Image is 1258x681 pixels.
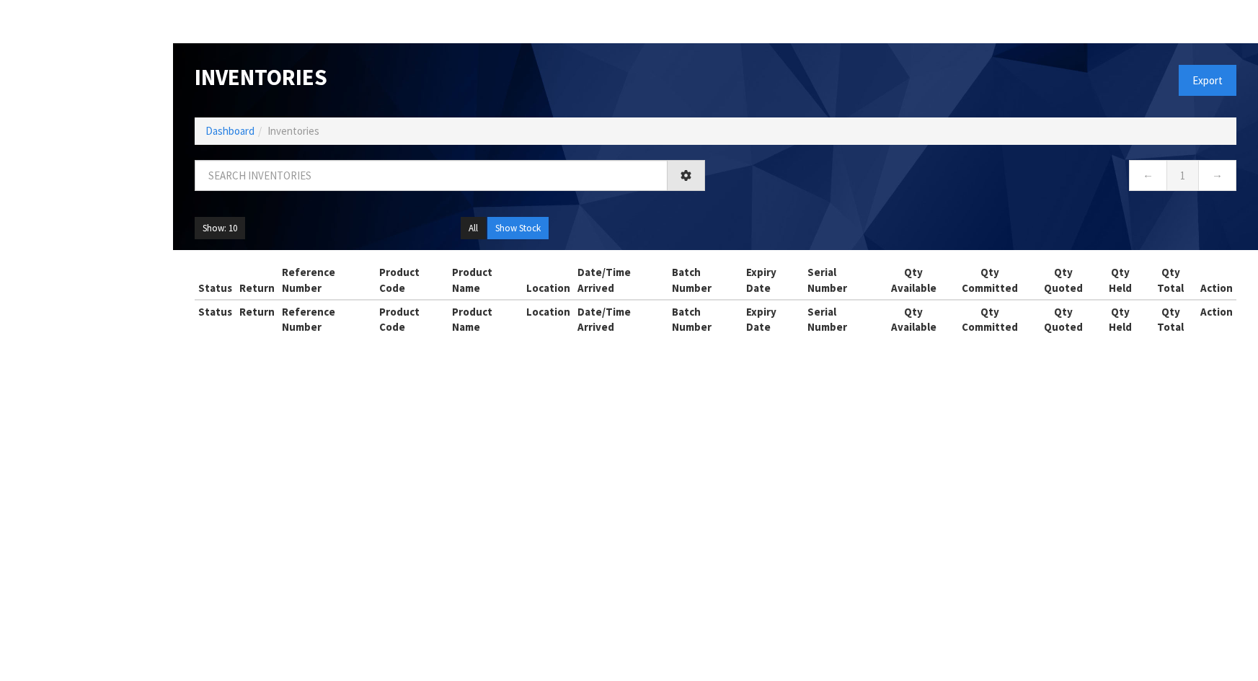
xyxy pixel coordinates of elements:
[949,261,1032,300] th: Qty Committed
[195,300,236,339] th: Status
[267,124,319,138] span: Inventories
[376,300,448,339] th: Product Code
[523,300,574,339] th: Location
[727,160,1237,195] nav: Page navigation
[1096,300,1145,339] th: Qty Held
[195,160,668,191] input: Search inventories
[195,65,705,89] h1: Inventories
[574,261,669,300] th: Date/Time Arrived
[1144,300,1197,339] th: Qty Total
[743,261,804,300] th: Expiry Date
[195,261,236,300] th: Status
[804,261,878,300] th: Serial Number
[1198,160,1236,191] a: →
[1129,160,1167,191] a: ←
[668,261,743,300] th: Batch Number
[448,261,523,300] th: Product Name
[1096,261,1145,300] th: Qty Held
[1179,65,1236,96] button: Export
[949,300,1032,339] th: Qty Committed
[278,300,376,339] th: Reference Number
[1031,261,1096,300] th: Qty Quoted
[461,217,486,240] button: All
[205,124,254,138] a: Dashboard
[448,300,523,339] th: Product Name
[236,300,278,339] th: Return
[668,300,743,339] th: Batch Number
[1166,160,1199,191] a: 1
[878,300,949,339] th: Qty Available
[376,261,448,300] th: Product Code
[1144,261,1197,300] th: Qty Total
[523,261,574,300] th: Location
[278,261,376,300] th: Reference Number
[195,217,245,240] button: Show: 10
[878,261,949,300] th: Qty Available
[1197,261,1236,300] th: Action
[1031,300,1096,339] th: Qty Quoted
[804,300,878,339] th: Serial Number
[743,300,804,339] th: Expiry Date
[236,261,278,300] th: Return
[487,217,549,240] button: Show Stock
[1197,300,1236,339] th: Action
[574,300,669,339] th: Date/Time Arrived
